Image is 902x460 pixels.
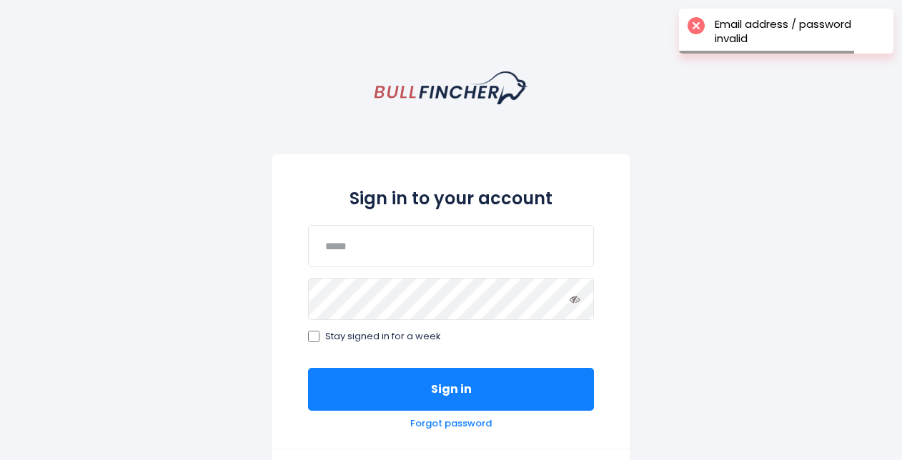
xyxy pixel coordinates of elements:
div: Email address / password invalid [715,17,885,45]
button: Sign in [308,368,594,411]
span: Stay signed in for a week [325,331,441,343]
a: Forgot password [410,418,492,430]
h2: Sign in to your account [308,186,594,211]
a: homepage [375,71,528,104]
input: Stay signed in for a week [308,331,319,342]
